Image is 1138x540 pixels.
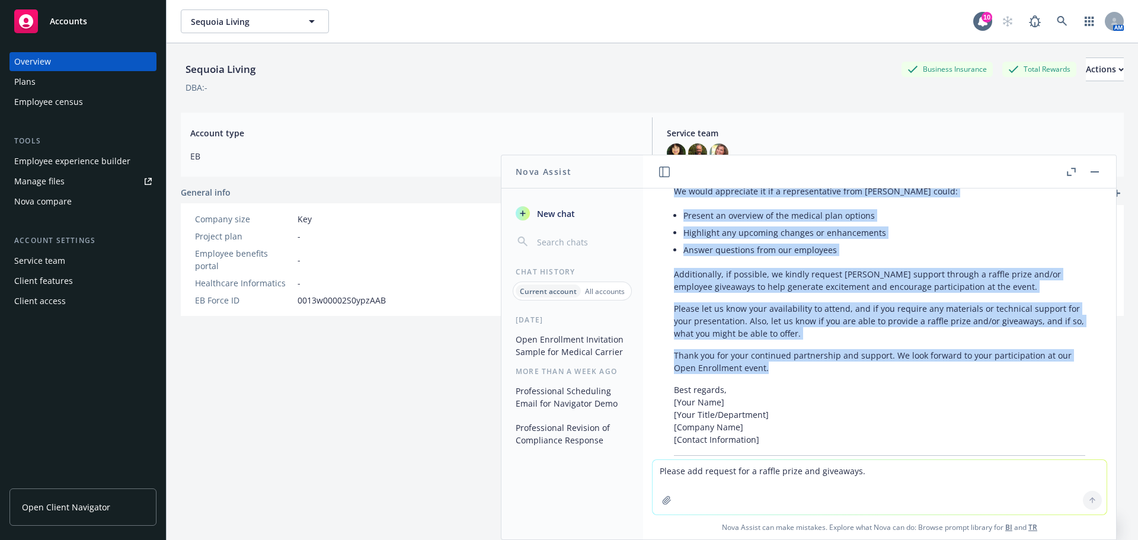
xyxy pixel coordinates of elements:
[511,418,634,450] button: Professional Revision of Compliance Response
[683,207,1085,224] li: Present an overview of the medical plan options
[22,501,110,513] span: Open Client Navigator
[9,135,156,147] div: Tools
[14,192,72,211] div: Nova compare
[14,52,51,71] div: Overview
[9,235,156,247] div: Account settings
[535,234,629,250] input: Search chats
[195,277,293,289] div: Healthcare Informatics
[14,251,65,270] div: Service team
[9,5,156,38] a: Accounts
[14,92,83,111] div: Employee census
[9,152,156,171] a: Employee experience builder
[1028,522,1037,532] a: TR
[50,17,87,26] span: Accounts
[1086,58,1124,81] div: Actions
[1086,57,1124,81] button: Actions
[195,294,293,306] div: EB Force ID
[1050,9,1074,33] a: Search
[520,286,577,296] p: Current account
[181,9,329,33] button: Sequoia Living
[181,62,260,77] div: Sequoia Living
[195,230,293,242] div: Project plan
[14,152,130,171] div: Employee experience builder
[511,203,634,224] button: New chat
[511,381,634,413] button: Professional Scheduling Email for Navigator Demo
[902,62,993,76] div: Business Insurance
[1110,186,1124,200] a: add
[674,268,1085,293] p: Additionally, if possible, we kindly request [PERSON_NAME] support through a raffle prize and/or ...
[298,294,386,306] span: 0013w00002S0ypzAAB
[9,192,156,211] a: Nova compare
[516,165,571,178] h1: Nova Assist
[9,72,156,91] a: Plans
[501,315,643,325] div: [DATE]
[585,286,625,296] p: All accounts
[191,15,293,28] span: Sequoia Living
[14,72,36,91] div: Plans
[535,207,575,220] span: New chat
[674,384,1085,446] p: Best regards, [Your Name] [Your Title/Department] [Company Name] [Contact Information]
[9,92,156,111] a: Employee census
[9,52,156,71] a: Overview
[1005,522,1012,532] a: BI
[9,172,156,191] a: Manage files
[9,251,156,270] a: Service team
[996,9,1019,33] a: Start snowing
[9,271,156,290] a: Client features
[674,349,1085,374] p: Thank you for your continued partnership and support. We look forward to your participation at ou...
[9,292,156,311] a: Client access
[298,277,301,289] span: -
[501,267,643,277] div: Chat History
[674,185,1085,197] p: We would appreciate it if a representative from [PERSON_NAME] could:
[1078,9,1101,33] a: Switch app
[14,292,66,311] div: Client access
[1002,62,1076,76] div: Total Rewards
[982,12,992,23] div: 10
[709,143,728,162] img: photo
[674,302,1085,340] p: Please let us know your availability to attend, and if you require any materials or technical sup...
[667,127,1114,139] span: Service team
[511,330,634,362] button: Open Enrollment Invitation Sample for Medical Carrier
[298,230,301,242] span: -
[190,127,638,139] span: Account type
[688,143,707,162] img: photo
[683,224,1085,241] li: Highlight any upcoming changes or enhancements
[298,254,301,266] span: -
[667,143,686,162] img: photo
[195,247,293,272] div: Employee benefits portal
[501,366,643,376] div: More than a week ago
[186,81,207,94] div: DBA: -
[298,213,312,225] span: Key
[683,241,1085,258] li: Answer questions from our employees
[14,271,73,290] div: Client features
[14,172,65,191] div: Manage files
[1023,9,1047,33] a: Report a Bug
[181,186,231,199] span: General info
[648,515,1111,539] span: Nova Assist can make mistakes. Explore what Nova can do: Browse prompt library for and
[195,213,293,225] div: Company size
[190,150,638,162] span: EB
